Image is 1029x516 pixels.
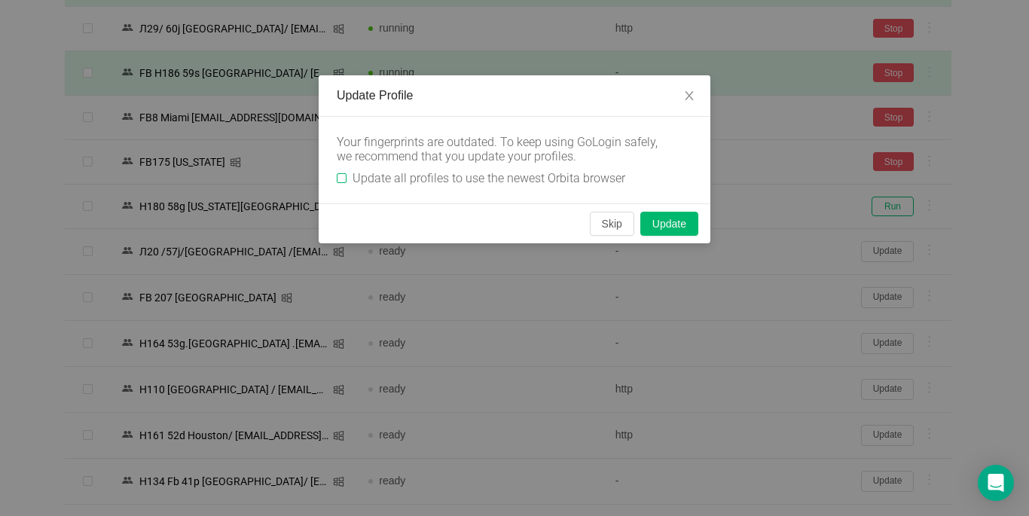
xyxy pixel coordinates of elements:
button: Update [640,212,698,236]
button: Close [668,75,710,118]
div: Your fingerprints are outdated. To keep using GoLogin safely, we recommend that you update your p... [337,135,668,163]
div: Update Profile [337,87,692,104]
button: Skip [590,212,634,236]
i: icon: close [683,90,695,102]
span: Update all profiles to use the newest Orbita browser [347,171,631,185]
div: Open Intercom Messenger [978,465,1014,501]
